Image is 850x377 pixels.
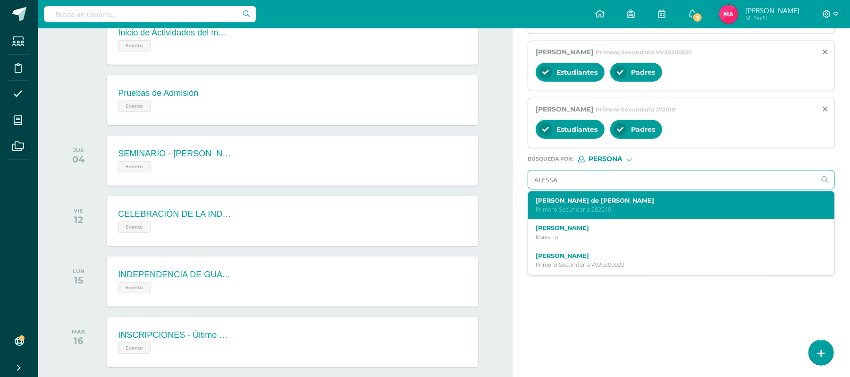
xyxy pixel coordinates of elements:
[536,105,593,113] span: [PERSON_NAME]
[118,149,231,159] div: SEMINARIO - [PERSON_NAME] a Dirección - Asistencia Obligatoria
[692,12,703,23] span: 9
[72,335,85,346] div: 16
[556,68,598,77] span: Estudiantes
[719,5,738,24] img: e1424e2d79dd695755660daaca2de6f7.png
[631,125,655,134] span: Padres
[118,161,151,172] span: Evento
[118,209,231,219] div: CELEBRACIÓN DE LA INDEPENDENCIA - Asiste todo el colegio
[536,261,814,269] p: Primero Secundaria VV20200022
[631,68,655,77] span: Padres
[536,48,593,56] span: [PERSON_NAME]
[118,282,151,293] span: Evento
[118,101,151,112] span: Evento
[74,207,83,214] div: VIE
[745,14,800,22] span: Mi Perfil
[589,156,623,162] span: Persona
[596,49,691,56] span: Primero Secundaria VV20200021
[536,206,814,214] p: Primero Secundaria 282019
[118,88,198,98] div: Pruebas de Admisión
[118,28,231,38] div: Inicio de Actividades del mes patrio
[118,343,151,354] span: Evento
[44,6,256,22] input: Busca un usuario...
[118,330,231,340] div: INSCRIPCIONES - Último día para realizar el proceso de Reinscripción ORDINARIA
[578,156,649,163] div: [object Object]
[72,147,84,154] div: JUE
[118,270,231,280] div: INDEPENDENCIA DE GUATEMALA - Asueto
[536,233,814,241] p: Maestro
[528,171,816,189] input: Ej. Mario Galindo
[73,268,84,274] div: LUN
[528,156,573,162] span: Búsqueda por :
[556,125,598,134] span: Estudiantes
[72,328,85,335] div: MAR
[536,252,814,259] label: [PERSON_NAME]
[745,6,800,15] span: [PERSON_NAME]
[118,222,151,233] span: Evento
[596,106,675,113] span: Primero Secundaria 272019
[118,40,151,51] span: Evento
[74,214,83,225] div: 12
[536,224,814,231] label: [PERSON_NAME]
[72,154,84,165] div: 04
[73,274,84,286] div: 15
[536,197,814,204] label: [PERSON_NAME] de [PERSON_NAME]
